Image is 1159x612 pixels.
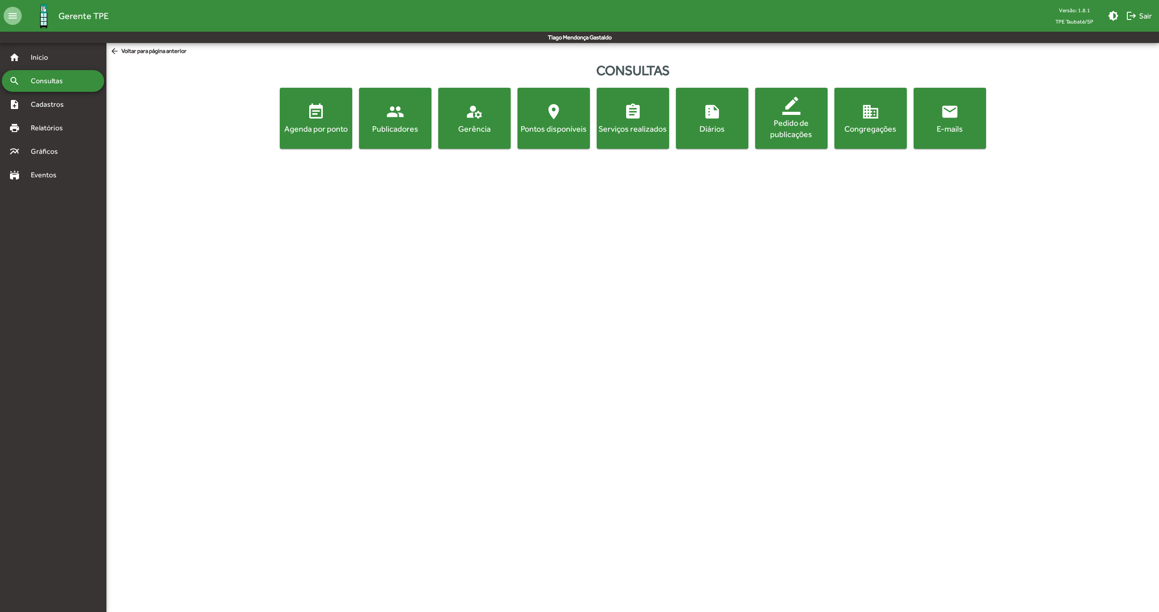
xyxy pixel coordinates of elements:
[361,123,430,134] div: Publicadores
[836,123,905,134] div: Congregações
[4,7,22,25] mat-icon: menu
[106,60,1159,81] div: Consultas
[58,9,109,23] span: Gerente TPE
[280,88,352,149] button: Agenda por ponto
[941,102,959,120] mat-icon: email
[386,102,404,120] mat-icon: people
[914,88,986,149] button: E-mails
[862,102,880,120] mat-icon: domain
[834,88,907,149] button: Congregações
[25,146,70,157] span: Gráficos
[782,97,800,115] mat-icon: border_color
[676,88,748,149] button: Diários
[9,76,20,86] mat-icon: search
[438,88,511,149] button: Gerência
[110,47,187,57] span: Voltar para página anterior
[757,117,826,140] div: Pedido de publicações
[678,123,747,134] div: Diários
[359,88,431,149] button: Publicadores
[517,88,590,149] button: Pontos disponíveis
[624,102,642,120] mat-icon: assignment
[25,76,75,86] span: Consultas
[1122,8,1155,24] button: Sair
[9,52,20,63] mat-icon: home
[22,1,109,31] a: Gerente TPE
[110,47,121,57] mat-icon: arrow_back
[1048,16,1101,27] span: TPE Taubaté/SP
[1108,10,1119,21] mat-icon: brightness_medium
[599,123,667,134] div: Serviços realizados
[440,123,509,134] div: Gerência
[545,102,563,120] mat-icon: location_on
[915,123,984,134] div: E-mails
[703,102,721,120] mat-icon: summarize
[519,123,588,134] div: Pontos disponíveis
[307,102,325,120] mat-icon: event_note
[465,102,484,120] mat-icon: manage_accounts
[755,88,828,149] button: Pedido de publicações
[25,52,61,63] span: Início
[25,99,76,110] span: Cadastros
[1048,5,1101,16] div: Versão: 1.8.1
[597,88,669,149] button: Serviços realizados
[25,123,75,133] span: Relatórios
[9,99,20,110] mat-icon: note_add
[1126,10,1137,21] mat-icon: logout
[29,1,58,31] img: Logo
[1126,8,1152,24] span: Sair
[9,146,20,157] mat-icon: multiline_chart
[282,123,350,134] div: Agenda por ponto
[9,123,20,133] mat-icon: print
